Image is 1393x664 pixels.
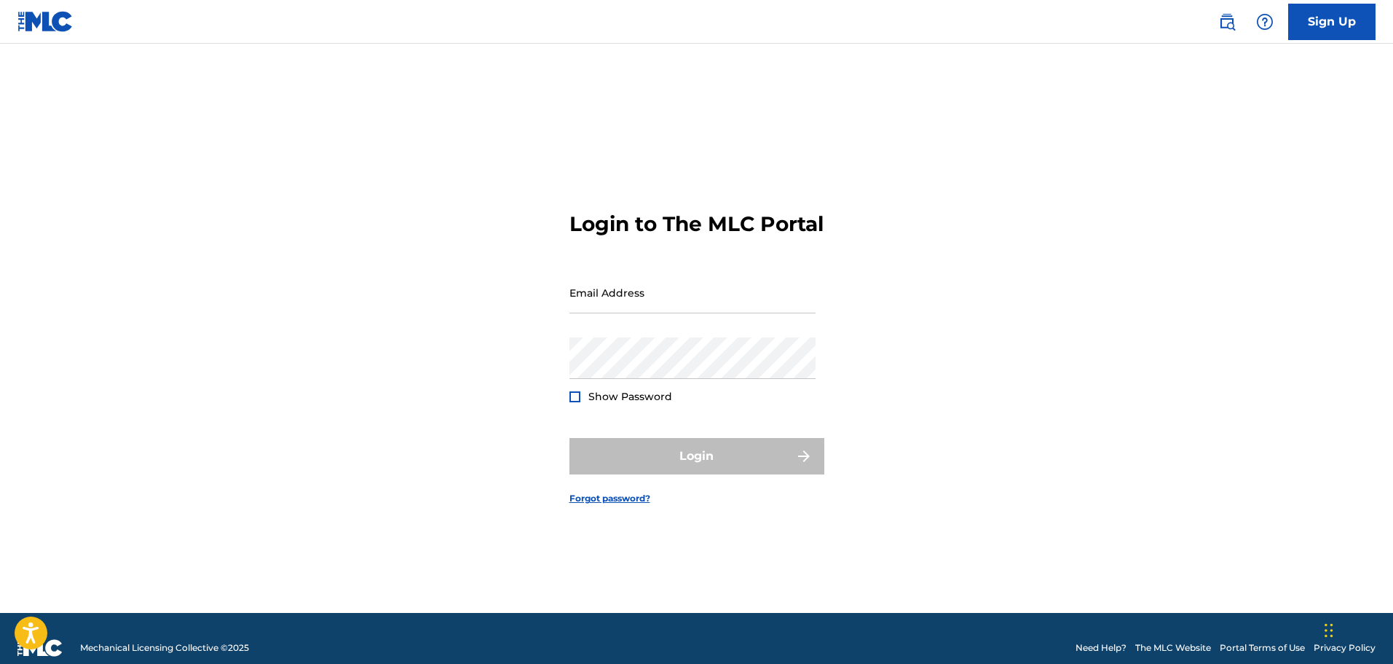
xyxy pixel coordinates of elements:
img: logo [17,639,63,657]
img: MLC Logo [17,11,74,32]
a: Forgot password? [569,492,650,505]
a: Privacy Policy [1314,641,1376,655]
img: help [1256,13,1274,31]
iframe: Chat Widget [1320,594,1393,664]
div: Help [1250,7,1279,36]
a: Portal Terms of Use [1220,641,1305,655]
span: Mechanical Licensing Collective © 2025 [80,641,249,655]
a: The MLC Website [1135,641,1211,655]
a: Sign Up [1288,4,1376,40]
h3: Login to The MLC Portal [569,211,824,237]
a: Need Help? [1076,641,1126,655]
span: Show Password [588,390,672,403]
img: search [1218,13,1236,31]
a: Public Search [1212,7,1242,36]
div: Drag [1325,609,1333,652]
